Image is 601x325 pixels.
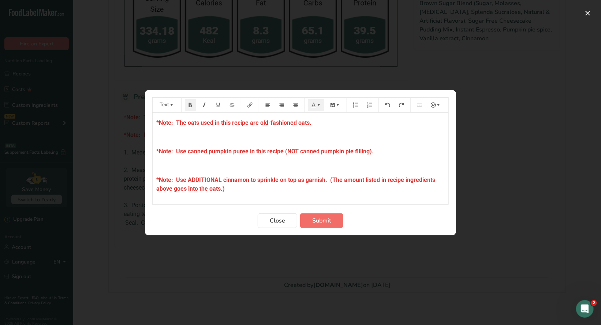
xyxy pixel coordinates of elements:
span: *Note: The oats used in this recipe are old-fashioned oats. [156,119,311,126]
span: *Note: Use ADDITIONAL cinnamon to sprinkle on top as garnish. (The amount listed in recipe ingred... [156,176,437,192]
span: Close [270,216,285,225]
iframe: Intercom live chat [576,300,594,318]
span: 2 [591,300,597,306]
span: Submit [312,216,331,225]
button: Text [156,99,178,111]
span: *Note: Use canned pumpkin puree in this recipe (NOT canned pumpkin pie filling). [156,148,374,155]
button: Close [258,213,297,228]
button: Submit [300,213,343,228]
